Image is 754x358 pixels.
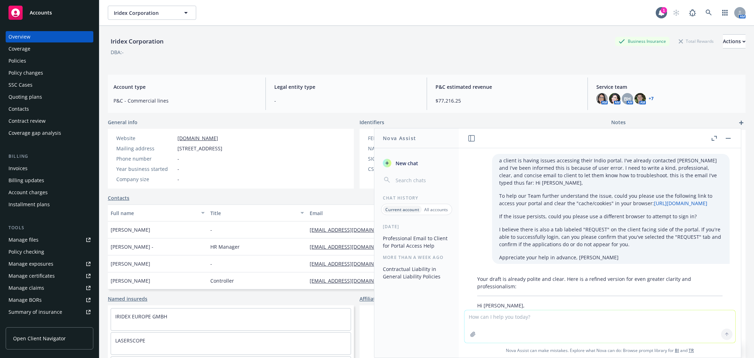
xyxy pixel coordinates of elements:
[689,347,694,353] a: TR
[6,91,93,103] a: Quoting plans
[462,343,738,358] span: Nova Assist can make mistakes. Explore what Nova can do: Browse prompt library for and
[6,246,93,258] a: Policy checking
[368,145,426,152] div: NAICS
[477,275,723,290] p: Your draft is already polite and clear. Here is a refined version for even greater clarity and pr...
[436,83,579,91] span: P&C estimated revenue
[385,207,419,213] p: Current account
[424,207,448,213] p: All accounts
[394,160,418,167] span: New chat
[723,35,746,48] div: Actions
[108,194,129,202] a: Contacts
[177,135,218,142] a: [DOMAIN_NAME]
[8,91,42,103] div: Quoting plans
[737,119,746,127] a: add
[374,224,459,230] div: [DATE]
[8,115,46,127] div: Contract review
[368,134,426,142] div: FEIN
[310,277,398,284] a: [EMAIL_ADDRESS][DOMAIN_NAME]
[210,277,234,284] span: Controller
[111,48,124,56] div: DBA: -
[310,260,398,267] a: [EMAIL_ADDRESS][DOMAIN_NAME]
[111,209,197,217] div: Full name
[116,134,175,142] div: Website
[611,119,626,127] span: Notes
[723,34,746,48] button: Actions
[8,55,26,67] div: Policies
[6,187,93,198] a: Account charges
[6,306,93,318] a: Summary of insurance
[274,97,418,104] span: -
[609,93,620,104] img: photo
[111,277,150,284] span: [PERSON_NAME]
[6,234,93,246] a: Manage files
[6,3,93,23] a: Accounts
[6,199,93,210] a: Installment plans
[13,335,66,342] span: Open Client Navigator
[113,83,257,91] span: Account type
[661,6,667,13] div: 1
[210,226,212,233] span: -
[669,6,683,20] a: Start snowing
[380,263,453,282] button: Contractual Liability in General Liability Policies
[374,195,459,201] div: Chat History
[649,97,654,101] a: +7
[718,6,732,20] a: Switch app
[274,83,418,91] span: Legal entity type
[6,270,93,282] a: Manage certificates
[210,243,240,250] span: HR Manager
[499,254,723,261] p: Appreciate your help in advance, [PERSON_NAME]
[210,260,212,267] span: -
[116,175,175,183] div: Company size
[177,155,179,162] span: -
[436,97,579,104] span: $77,216.25
[114,9,175,17] span: Iridex Corporation
[6,175,93,186] a: Billing updates
[8,306,62,318] div: Summary of insurance
[6,224,93,231] div: Tools
[108,119,138,126] span: General info
[596,83,740,91] span: Service team
[702,6,716,20] a: Search
[8,79,33,91] div: SSC Cases
[6,258,93,270] a: Manage exposures
[310,243,398,250] a: [EMAIL_ADDRESS][DOMAIN_NAME]
[374,254,459,260] div: More than a week ago
[675,37,717,46] div: Total Rewards
[685,6,700,20] a: Report a Bug
[6,163,93,174] a: Invoices
[113,97,257,104] span: P&C - Commercial lines
[6,103,93,115] a: Contacts
[654,200,707,207] a: [URL][DOMAIN_NAME]
[6,67,93,79] a: Policy changes
[8,282,44,294] div: Manage claims
[310,226,398,233] a: [EMAIL_ADDRESS][DOMAIN_NAME]
[8,175,44,186] div: Billing updates
[6,43,93,54] a: Coverage
[8,163,28,174] div: Invoices
[30,10,52,16] span: Accounts
[8,43,30,54] div: Coverage
[8,270,55,282] div: Manage certificates
[8,234,39,246] div: Manage files
[177,175,179,183] span: -
[111,226,150,233] span: [PERSON_NAME]
[108,295,147,302] a: Named insureds
[596,93,608,104] img: photo
[368,165,426,173] div: CSLB
[310,209,462,217] div: Email
[675,347,679,353] a: BI
[8,31,30,42] div: Overview
[8,187,48,198] div: Account charges
[116,145,175,152] div: Mailing address
[116,155,175,162] div: Phone number
[499,213,723,220] p: If the issue persists, could you please use a different browser to attempt to sign in?
[380,157,453,169] button: New chat
[6,294,93,306] a: Manage BORs
[360,295,405,302] a: Affiliated accounts
[8,294,42,306] div: Manage BORs
[8,103,29,115] div: Contacts
[6,127,93,139] a: Coverage gap analysis
[368,155,426,162] div: SIC code
[624,95,631,103] span: BH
